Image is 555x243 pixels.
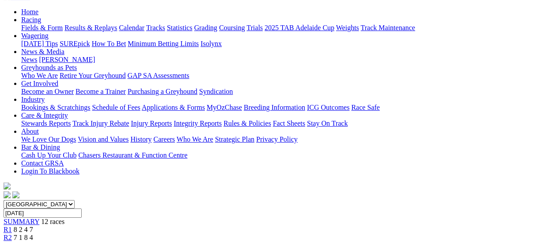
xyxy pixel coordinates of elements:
img: facebook.svg [4,191,11,198]
a: Home [21,8,38,15]
a: Privacy Policy [256,135,298,143]
a: Track Injury Rebate [72,120,129,127]
a: R2 [4,234,12,241]
a: Greyhounds as Pets [21,64,77,71]
a: Calendar [119,24,144,31]
a: History [130,135,151,143]
a: Chasers Restaurant & Function Centre [78,151,187,159]
div: Care & Integrity [21,120,551,127]
a: Stewards Reports [21,120,71,127]
a: MyOzChase [207,104,242,111]
a: Contact GRSA [21,159,64,167]
a: Minimum Betting Limits [128,40,199,47]
div: Racing [21,24,551,32]
a: Retire Your Greyhound [60,72,126,79]
a: We Love Our Dogs [21,135,76,143]
a: Wagering [21,32,49,39]
a: SUMMARY [4,218,39,225]
a: Purchasing a Greyhound [128,88,197,95]
div: News & Media [21,56,551,64]
a: ICG Outcomes [307,104,349,111]
a: Isolynx [200,40,222,47]
a: Who We Are [21,72,58,79]
a: Results & Replays [64,24,117,31]
a: Vision and Values [78,135,128,143]
a: Applications & Forms [142,104,205,111]
span: 7 1 8 4 [14,234,33,241]
a: [DATE] Tips [21,40,58,47]
a: Stay On Track [307,120,347,127]
div: Get Involved [21,88,551,96]
a: Weights [336,24,359,31]
a: Racing [21,16,41,23]
a: Careers [153,135,175,143]
a: Trials [246,24,263,31]
a: [PERSON_NAME] [39,56,95,63]
a: Integrity Reports [174,120,222,127]
div: Industry [21,104,551,112]
img: logo-grsa-white.png [4,182,11,189]
a: News [21,56,37,63]
a: Rules & Policies [223,120,271,127]
a: Grading [194,24,217,31]
a: Race Safe [351,104,379,111]
a: Fields & Form [21,24,63,31]
a: Care & Integrity [21,112,68,119]
a: Get Involved [21,80,58,87]
a: 2025 TAB Adelaide Cup [264,24,334,31]
a: Fact Sheets [273,120,305,127]
a: Bar & Dining [21,143,60,151]
a: Breeding Information [244,104,305,111]
a: Login To Blackbook [21,167,79,175]
a: Tracks [146,24,165,31]
a: Statistics [167,24,193,31]
div: Bar & Dining [21,151,551,159]
a: News & Media [21,48,64,55]
a: Coursing [219,24,245,31]
a: How To Bet [92,40,126,47]
input: Select date [4,208,82,218]
a: SUREpick [60,40,90,47]
a: Cash Up Your Club [21,151,76,159]
a: Strategic Plan [215,135,254,143]
a: R1 [4,226,12,233]
a: Industry [21,96,45,103]
a: Schedule of Fees [92,104,140,111]
a: Track Maintenance [361,24,415,31]
div: Greyhounds as Pets [21,72,551,80]
a: Become an Owner [21,88,74,95]
span: 8 2 4 7 [14,226,33,233]
a: Injury Reports [131,120,172,127]
a: About [21,127,39,135]
img: twitter.svg [12,191,19,198]
div: Wagering [21,40,551,48]
a: GAP SA Assessments [128,72,189,79]
div: About [21,135,551,143]
span: 12 races [41,218,64,225]
a: Syndication [199,88,233,95]
a: Become a Trainer [76,88,126,95]
a: Who We Are [177,135,213,143]
a: Bookings & Scratchings [21,104,90,111]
